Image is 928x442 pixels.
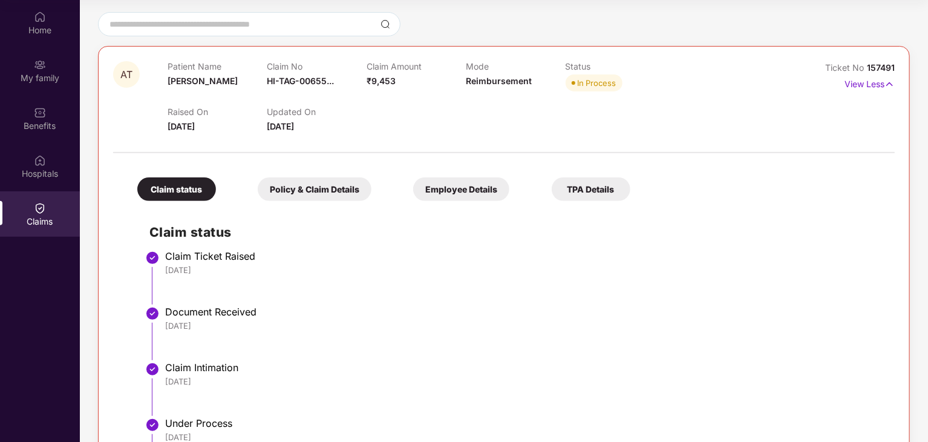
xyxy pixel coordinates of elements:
[578,77,616,89] div: In Process
[165,320,883,331] div: [DATE]
[137,177,216,201] div: Claim status
[145,362,160,377] img: svg+xml;base64,PHN2ZyBpZD0iU3RlcC1Eb25lLTMyeDMyIiB4bWxucz0iaHR0cDovL3d3dy53My5vcmcvMjAwMC9zdmciIH...
[165,265,883,275] div: [DATE]
[34,107,46,119] img: svg+xml;base64,PHN2ZyBpZD0iQmVuZWZpdHMiIHhtbG5zPSJodHRwOi8vd3d3LnczLm9yZy8yMDAwL3N2ZyIgd2lkdGg9Ij...
[168,76,238,86] span: [PERSON_NAME]
[145,251,160,265] img: svg+xml;base64,PHN2ZyBpZD0iU3RlcC1Eb25lLTMyeDMyIiB4bWxucz0iaHR0cDovL3d3dy53My5vcmcvMjAwMC9zdmciIH...
[34,154,46,167] img: svg+xml;base64,PHN2ZyBpZD0iSG9zcGl0YWxzIiB4bWxucz0iaHR0cDovL3d3dy53My5vcmcvMjAwMC9zdmciIHdpZHRoPS...
[165,361,883,374] div: Claim Intimation
[267,61,366,71] p: Claim No
[165,306,883,318] div: Document Received
[168,121,195,131] span: [DATE]
[884,78,895,91] img: svg+xml;base64,PHN2ZyB4bWxucz0iaHR0cDovL3d3dy53My5vcmcvMjAwMC9zdmciIHdpZHRoPSIxNyIgaGVpZ2h0PSIxNy...
[34,11,46,23] img: svg+xml;base64,PHN2ZyBpZD0iSG9tZSIgeG1sbnM9Imh0dHA6Ly93d3cudzMub3JnLzIwMDAvc3ZnIiB3aWR0aD0iMjAiIG...
[145,418,160,432] img: svg+xml;base64,PHN2ZyBpZD0iU3RlcC1Eb25lLTMyeDMyIiB4bWxucz0iaHR0cDovL3d3dy53My5vcmcvMjAwMC9zdmciIH...
[34,202,46,214] img: svg+xml;base64,PHN2ZyBpZD0iQ2xhaW0iIHhtbG5zPSJodHRwOi8vd3d3LnczLm9yZy8yMDAwL3N2ZyIgd2lkdGg9IjIwIi...
[825,62,867,73] span: Ticket No
[267,121,294,131] span: [DATE]
[145,306,160,321] img: svg+xml;base64,PHN2ZyBpZD0iU3RlcC1Eb25lLTMyeDMyIiB4bWxucz0iaHR0cDovL3d3dy53My5vcmcvMjAwMC9zdmciIH...
[165,250,883,262] div: Claim Ticket Raised
[267,76,334,86] span: HI-TAG-00655...
[168,61,267,71] p: Patient Name
[381,19,390,29] img: svg+xml;base64,PHN2ZyBpZD0iU2VhcmNoLTMyeDMyIiB4bWxucz0iaHR0cDovL3d3dy53My5vcmcvMjAwMC9zdmciIHdpZH...
[367,76,396,86] span: ₹9,453
[367,61,466,71] p: Claim Amount
[149,222,883,242] h2: Claim status
[867,62,895,73] span: 157491
[466,61,565,71] p: Mode
[120,70,132,80] span: AT
[267,107,366,117] p: Updated On
[566,61,665,71] p: Status
[845,74,895,91] p: View Less
[466,76,532,86] span: Reimbursement
[165,417,883,429] div: Under Process
[258,177,371,201] div: Policy & Claim Details
[168,107,267,117] p: Raised On
[165,376,883,387] div: [DATE]
[552,177,630,201] div: TPA Details
[413,177,509,201] div: Employee Details
[34,59,46,71] img: svg+xml;base64,PHN2ZyB3aWR0aD0iMjAiIGhlaWdodD0iMjAiIHZpZXdCb3g9IjAgMCAyMCAyMCIgZmlsbD0ibm9uZSIgeG...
